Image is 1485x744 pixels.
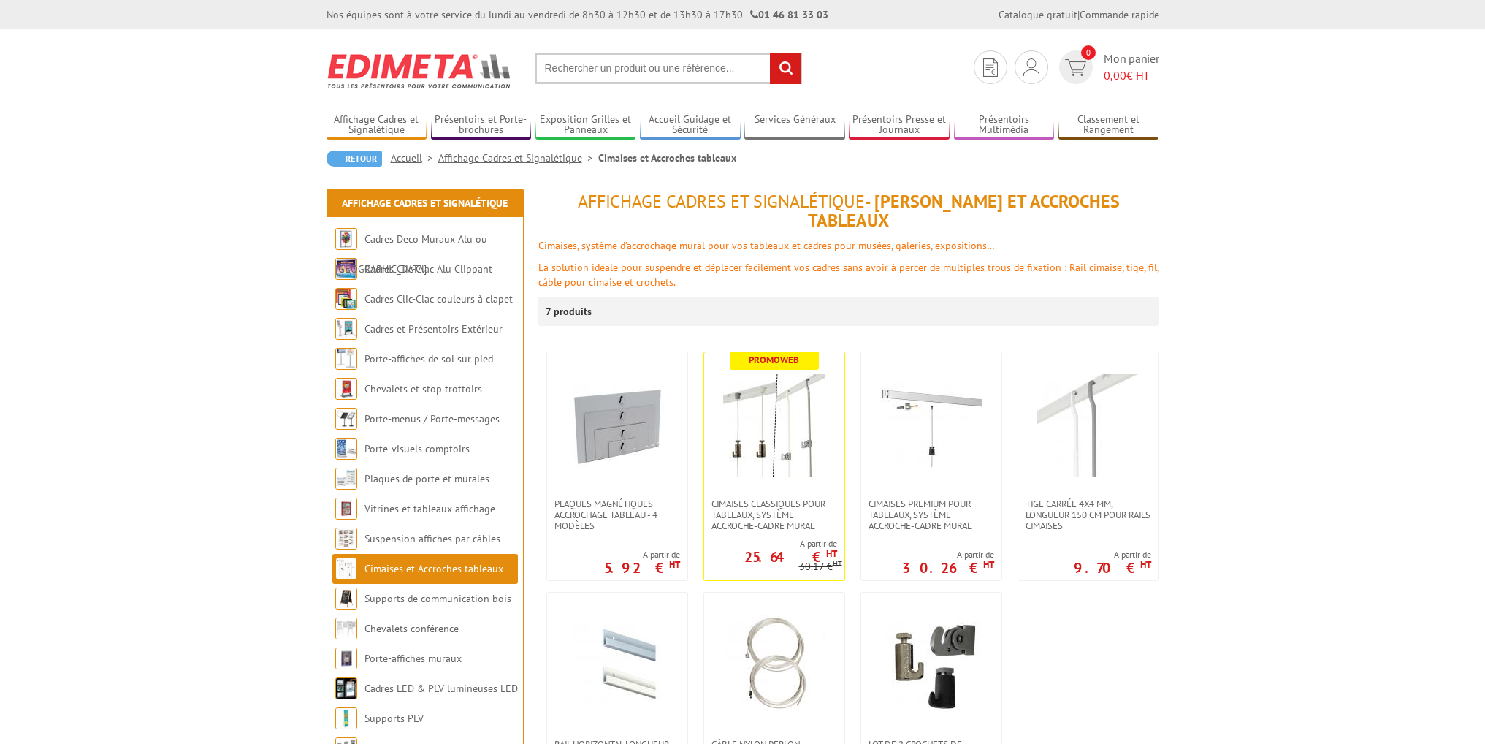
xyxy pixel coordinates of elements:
a: Commande rapide [1080,8,1159,21]
input: Rechercher un produit ou une référence... [535,53,802,84]
a: Plaques de porte et murales [364,472,489,485]
h1: - [PERSON_NAME] et Accroches tableaux [538,192,1159,231]
a: Cadres Deco Muraux Alu ou [GEOGRAPHIC_DATA] [335,232,487,276]
a: Accueil [391,151,438,164]
span: Affichage Cadres et Signalétique [578,190,865,213]
img: Porte-visuels comptoirs [335,438,357,460]
div: | [999,7,1159,22]
a: Cadres et Présentoirs Extérieur [364,322,503,335]
img: Vitrines et tableaux affichage [335,498,357,520]
img: devis rapide [1065,59,1086,76]
img: Supports de communication bois [335,588,357,610]
input: rechercher [770,53,801,84]
a: Affichage Cadres et Signalétique [438,151,598,164]
img: Cimaises PREMIUM pour tableaux, système accroche-cadre mural [880,374,982,477]
img: Plaques magnétiques accrochage tableau - 4 modèles [566,374,668,477]
span: Mon panier [1104,50,1159,84]
p: 7 produits [546,297,600,326]
a: Suspension affiches par câbles [364,532,500,545]
p: 25.64 € [744,553,837,561]
strong: 01 46 81 33 03 [750,8,828,21]
sup: HT [826,547,837,560]
a: Cimaises CLASSIQUES pour tableaux, système accroche-cadre mural [704,498,844,531]
img: Cimaises et Accroches tableaux [335,558,357,580]
a: Cadres LED & PLV lumineuses LED [364,682,518,695]
img: Câble nylon perlon longueur 300 cm, diamètre 2 mm + fixation [723,615,825,717]
a: Services Généraux [744,113,845,137]
b: Promoweb [749,354,799,366]
sup: HT [669,558,680,571]
span: 0 [1081,45,1096,60]
a: Présentoirs Presse et Journaux [849,113,950,137]
a: Porte-affiches de sol sur pied [364,352,493,365]
img: Supports PLV [335,707,357,729]
p: 5.92 € [604,563,680,572]
a: Classement et Rangement [1058,113,1159,137]
img: Cadres Clic-Clac couleurs à clapet [335,288,357,310]
img: Chevalets conférence [335,618,357,639]
img: Lot de 2 crochets de sécurité autobloquants [880,615,982,717]
a: Supports PLV [364,712,424,725]
a: devis rapide 0 Mon panier 0,00€ HT [1055,50,1159,84]
img: Plaques de porte et murales [335,468,357,490]
a: Présentoirs Multimédia [954,113,1055,137]
img: Cadres Deco Muraux Alu ou Bois [335,228,357,250]
img: Porte-affiches muraux [335,648,357,669]
a: Cimaises PREMIUM pour tableaux, système accroche-cadre mural [861,498,1001,531]
img: Porte-affiches de sol sur pied [335,348,357,370]
img: Cadres LED & PLV lumineuses LED [335,677,357,699]
img: Chevalets et stop trottoirs [335,378,357,400]
span: Tige carrée 4x4 mm, longueur 150 cm pour rails cimaises [1026,498,1151,531]
p: 30.26 € [902,563,994,572]
sup: HT [983,558,994,571]
a: Exposition Grilles et Panneaux [535,113,636,137]
span: € HT [1104,67,1159,84]
img: Cimaises CLASSIQUES pour tableaux, système accroche-cadre mural [723,374,825,477]
sup: HT [1140,558,1151,571]
div: Nos équipes sont à votre service du lundi au vendredi de 8h30 à 12h30 et de 13h30 à 17h30 [327,7,828,22]
font: La solution idéale pour suspendre et déplacer facilement vos cadres sans avoir à percer de multip... [538,261,1158,289]
p: 30.17 € [799,561,842,572]
a: Porte-menus / Porte-messages [364,412,500,425]
img: devis rapide [983,58,998,77]
a: Affichage Cadres et Signalétique [327,113,427,137]
span: 0,00 [1104,68,1126,83]
span: Plaques magnétiques accrochage tableau - 4 modèles [554,498,680,531]
span: Cimaises PREMIUM pour tableaux, système accroche-cadre mural [869,498,994,531]
a: Affichage Cadres et Signalétique [342,197,508,210]
span: A partir de [604,549,680,561]
a: Cadres Clic-Clac Alu Clippant [364,262,492,276]
font: Cimaises, système d’accrochage mural pour vos tableaux et cadres pour musées, galeries, expositions… [538,239,995,252]
img: Porte-menus / Porte-messages [335,408,357,430]
img: Cadres et Présentoirs Extérieur [335,318,357,340]
a: Tige carrée 4x4 mm, longueur 150 cm pour rails cimaises [1018,498,1158,531]
a: Présentoirs et Porte-brochures [431,113,532,137]
a: Cimaises et Accroches tableaux [364,562,503,575]
img: Edimeta [327,44,513,98]
li: Cimaises et Accroches tableaux [598,151,736,165]
a: Porte-visuels comptoirs [364,442,470,455]
a: Chevalets et stop trottoirs [364,382,482,395]
a: Retour [327,151,382,167]
a: Accueil Guidage et Sécurité [640,113,741,137]
a: Porte-affiches muraux [364,652,462,665]
a: Supports de communication bois [364,592,511,605]
span: A partir de [902,549,994,561]
a: Cadres Clic-Clac couleurs à clapet [364,292,513,305]
a: Chevalets conférence [364,622,459,635]
span: A partir de [1074,549,1151,561]
img: Suspension affiches par câbles [335,528,357,550]
span: Cimaises CLASSIQUES pour tableaux, système accroche-cadre mural [711,498,837,531]
a: Plaques magnétiques accrochage tableau - 4 modèles [547,498,687,531]
a: Catalogue gratuit [999,8,1077,21]
img: Rail horizontal longueur 150 cm pour cimaises tiges ou câbles [566,615,668,717]
span: A partir de [704,538,837,550]
img: Tige carrée 4x4 mm, longueur 150 cm pour rails cimaises [1037,374,1139,477]
img: devis rapide [1023,58,1039,76]
a: Vitrines et tableaux affichage [364,502,495,515]
p: 9.70 € [1074,563,1151,572]
sup: HT [833,558,842,569]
